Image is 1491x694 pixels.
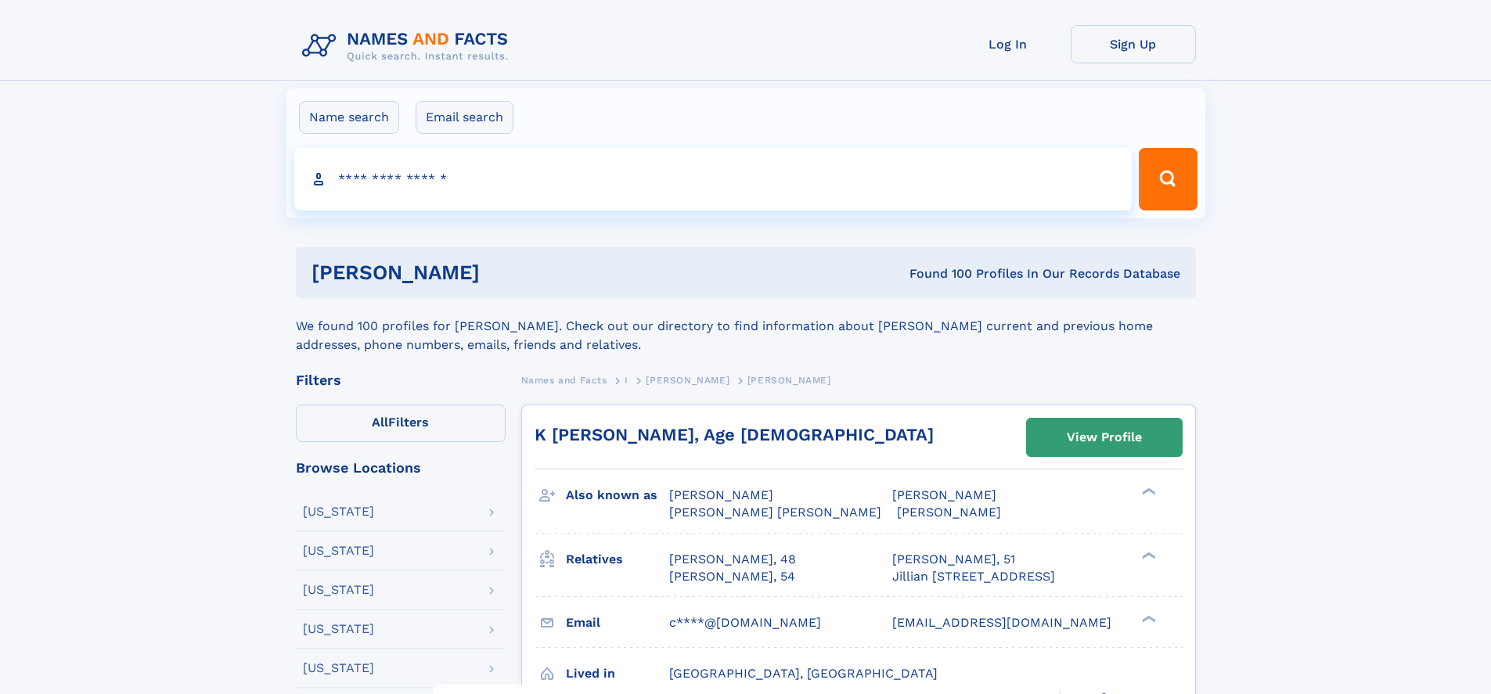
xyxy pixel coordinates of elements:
span: [GEOGRAPHIC_DATA], [GEOGRAPHIC_DATA] [669,666,938,681]
h1: [PERSON_NAME] [312,263,695,282]
a: [PERSON_NAME], 51 [892,551,1015,568]
div: [US_STATE] [303,505,374,518]
div: View Profile [1067,419,1142,455]
span: [PERSON_NAME] [PERSON_NAME] [669,505,881,520]
div: ❯ [1138,487,1157,497]
label: Filters [296,405,506,442]
span: All [372,415,388,430]
div: [US_STATE] [303,623,374,635]
a: K [PERSON_NAME], Age [DEMOGRAPHIC_DATA] [535,425,934,444]
span: [PERSON_NAME] [897,505,1001,520]
a: Jillian [STREET_ADDRESS] [892,568,1055,585]
div: ❯ [1138,613,1157,624]
div: [US_STATE] [303,584,374,596]
span: [PERSON_NAME] [646,375,729,386]
a: [PERSON_NAME] [646,370,729,390]
div: Found 100 Profiles In Our Records Database [694,265,1180,282]
span: I [625,375,628,386]
label: Email search [416,101,513,134]
span: [PERSON_NAME] [747,375,831,386]
div: [US_STATE] [303,662,374,674]
input: search input [294,148,1133,210]
button: Search Button [1139,148,1197,210]
span: [PERSON_NAME] [669,487,773,502]
span: [PERSON_NAME] [892,487,996,502]
a: Names and Facts [521,370,607,390]
div: Browse Locations [296,461,506,475]
div: [US_STATE] [303,545,374,557]
img: Logo Names and Facts [296,25,521,67]
h3: Also known as [566,482,669,509]
a: [PERSON_NAME], 48 [669,551,796,568]
div: ❯ [1138,550,1157,560]
div: Filters [296,373,506,387]
h3: Relatives [566,546,669,573]
a: [PERSON_NAME], 54 [669,568,795,585]
a: Sign Up [1071,25,1196,63]
label: Name search [299,101,399,134]
span: [EMAIL_ADDRESS][DOMAIN_NAME] [892,615,1111,630]
h3: Email [566,609,669,636]
div: We found 100 profiles for [PERSON_NAME]. Check out our directory to find information about [PERSO... [296,298,1196,354]
h3: Lived in [566,660,669,687]
a: Log In [945,25,1071,63]
a: I [625,370,628,390]
a: View Profile [1027,419,1182,456]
